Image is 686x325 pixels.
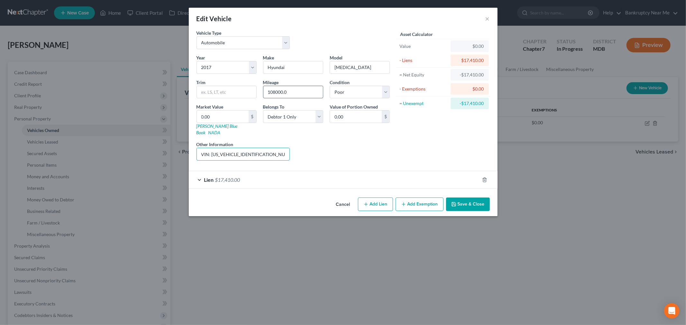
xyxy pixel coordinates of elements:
[485,15,490,22] button: ×
[446,198,490,211] button: Save & Close
[197,54,206,61] label: Year
[456,57,484,64] div: $17,410.00
[456,100,484,107] div: -$17,410.00
[456,72,484,78] div: -$17,410.00
[358,198,393,211] button: Add Lien
[197,86,256,98] input: ex. LS, LT, etc
[399,86,448,92] div: - Exemptions
[396,198,444,211] button: Add Exemption
[197,103,224,110] label: Market Value
[399,100,448,107] div: = Unexempt
[197,14,232,23] div: Edit Vehicle
[399,72,448,78] div: = Net Equity
[263,61,323,74] input: ex. Nissan
[215,177,240,183] span: $17,410.00
[382,110,389,123] div: $
[197,123,238,135] a: [PERSON_NAME] Blue Book
[330,110,382,123] input: 0.00
[208,130,221,135] a: NADA
[197,30,222,36] label: Vehicle Type
[330,54,343,61] label: Model
[456,43,484,49] div: $0.00
[263,55,274,60] span: Make
[249,110,256,123] div: $
[263,86,323,98] input: --
[263,104,285,110] span: Belongs To
[330,79,350,86] label: Condition
[664,303,680,319] div: Open Intercom Messenger
[331,198,355,211] button: Cancel
[197,110,249,123] input: 0.00
[330,61,389,74] input: ex. Altima
[399,43,448,49] div: Value
[330,103,378,110] label: Value of Portion Owned
[399,57,448,64] div: - Liens
[400,31,433,38] label: Asset Calculator
[456,86,484,92] div: $0.00
[197,79,206,86] label: Trim
[263,79,279,86] label: Mileage
[204,177,214,183] span: Lien
[197,148,290,160] input: (optional)
[197,141,233,148] label: Other Information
